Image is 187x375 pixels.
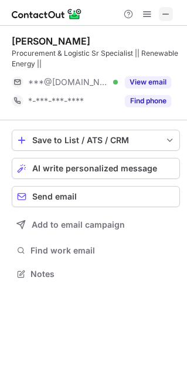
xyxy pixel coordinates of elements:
[12,186,180,207] button: Send email
[32,136,159,145] div: Save to List / ATS / CRM
[125,76,171,88] button: Reveal Button
[32,192,77,201] span: Send email
[32,164,157,173] span: AI write personalized message
[12,266,180,282] button: Notes
[30,245,175,256] span: Find work email
[12,7,82,21] img: ContactOut v5.3.10
[32,220,125,229] span: Add to email campaign
[12,214,180,235] button: Add to email campaign
[30,269,175,279] span: Notes
[12,48,180,69] div: Procurement & Logistic Sr Specialist || Renewable Energy ||
[125,95,171,107] button: Reveal Button
[12,130,180,151] button: save-profile-one-click
[28,77,109,87] span: ***@[DOMAIN_NAME]
[12,35,90,47] div: [PERSON_NAME]
[12,242,180,259] button: Find work email
[12,158,180,179] button: AI write personalized message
